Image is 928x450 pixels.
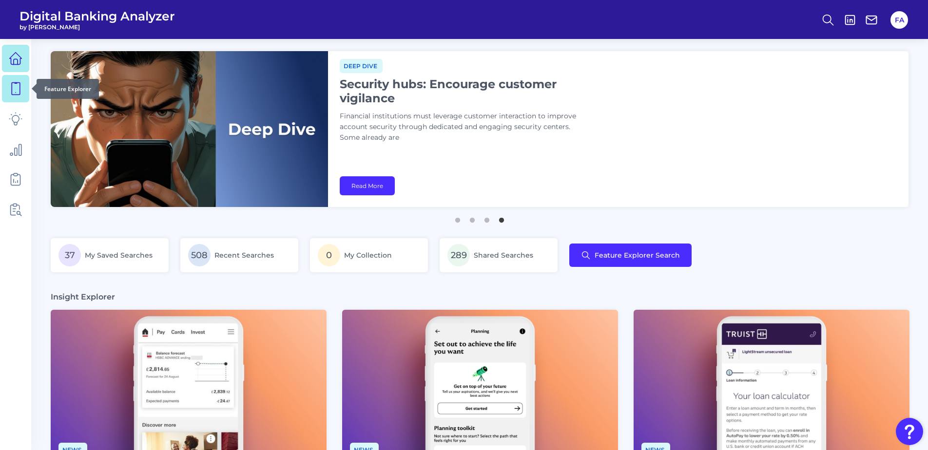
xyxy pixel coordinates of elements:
[58,244,81,266] span: 37
[340,111,583,143] p: Financial institutions must leverage customer interaction to improve account security through ded...
[51,238,169,272] a: 37My Saved Searches
[180,238,298,272] a: 508Recent Searches
[214,251,274,260] span: Recent Searches
[51,292,115,302] h3: Insight Explorer
[890,11,908,29] button: FA
[482,213,492,223] button: 3
[467,213,477,223] button: 2
[340,61,383,70] a: Deep dive
[344,251,392,260] span: My Collection
[340,77,583,105] h1: Security hubs: Encourage customer vigilance
[37,79,99,99] div: Feature Explorer
[497,213,506,223] button: 4
[896,418,923,445] button: Open Resource Center
[340,176,395,195] a: Read More
[85,251,153,260] span: My Saved Searches
[447,244,470,266] span: 289
[440,238,558,272] a: 289Shared Searches
[19,9,175,23] span: Digital Banking Analyzer
[340,59,383,73] span: Deep dive
[318,244,340,266] span: 0
[474,251,533,260] span: Shared Searches
[19,23,175,31] span: by [PERSON_NAME]
[51,51,328,207] img: bannerImg
[453,213,463,223] button: 1
[188,244,211,266] span: 508
[310,238,428,272] a: 0My Collection
[569,244,692,267] button: Feature Explorer Search
[595,251,680,259] span: Feature Explorer Search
